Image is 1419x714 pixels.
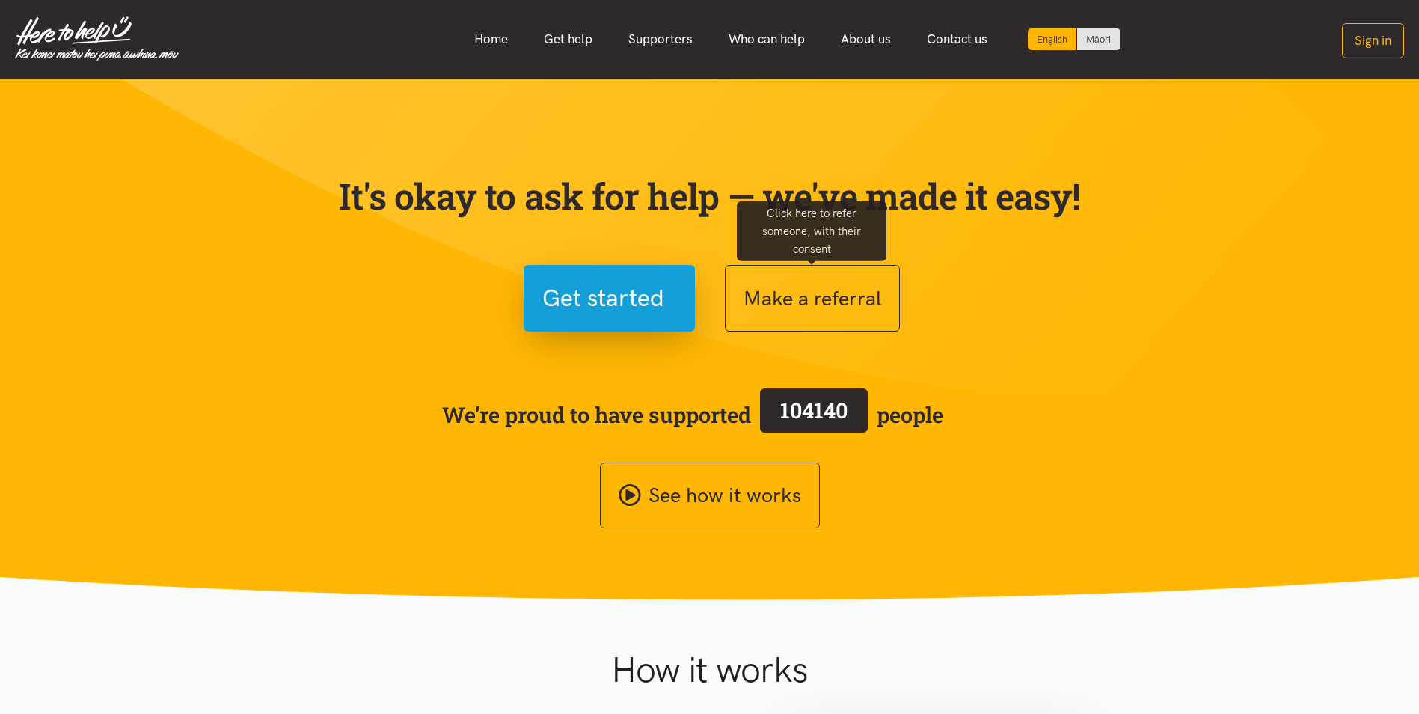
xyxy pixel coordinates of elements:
[542,279,664,317] span: Get started
[442,385,943,444] span: We’re proud to have supported people
[465,648,954,692] h1: How it works
[526,23,610,55] a: Get help
[1077,28,1120,50] a: Switch to Te Reo Māori
[456,23,526,55] a: Home
[737,201,886,260] div: Click here to refer someone, with their consent
[1028,28,1121,50] div: Language toggle
[524,265,695,332] button: Get started
[909,23,1005,55] a: Contact us
[711,23,823,55] a: Who can help
[823,23,909,55] a: About us
[1342,23,1404,58] button: Sign in
[600,463,820,529] a: See how it works
[610,23,711,55] a: Supporters
[725,265,900,332] button: Make a referral
[780,396,848,424] span: 104140
[336,174,1084,218] p: It's okay to ask for help — we've made it easy!
[15,16,179,61] img: Home
[1028,28,1077,50] div: Current language
[751,385,877,444] a: 104140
